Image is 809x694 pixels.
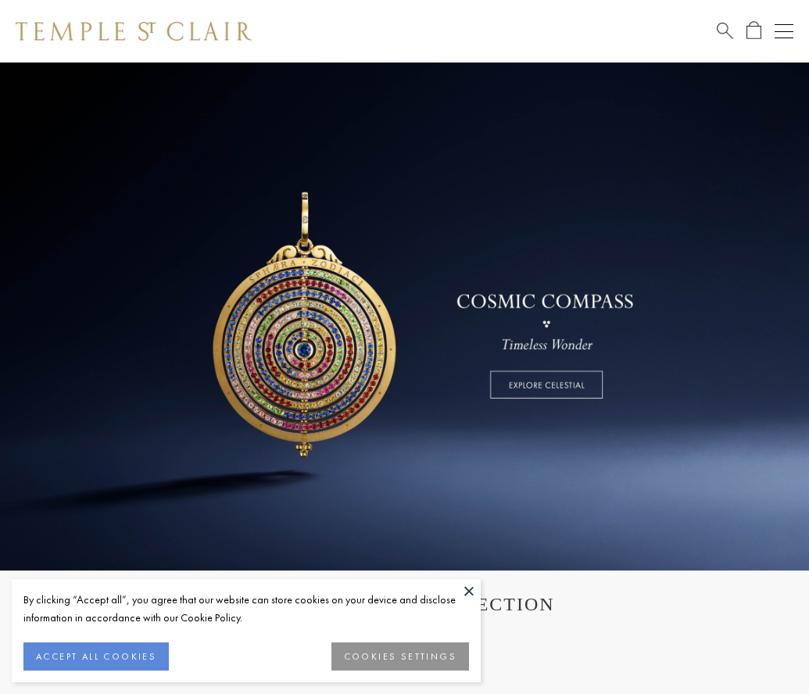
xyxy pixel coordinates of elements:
button: COOKIES SETTINGS [331,642,469,671]
div: By clicking “Accept all”, you agree that our website can store cookies on your device and disclos... [23,591,469,627]
a: Open Shopping Bag [746,21,761,41]
button: Open navigation [775,22,793,41]
a: Search [717,21,733,41]
img: Temple St. Clair [16,22,252,41]
button: ACCEPT ALL COOKIES [23,642,169,671]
